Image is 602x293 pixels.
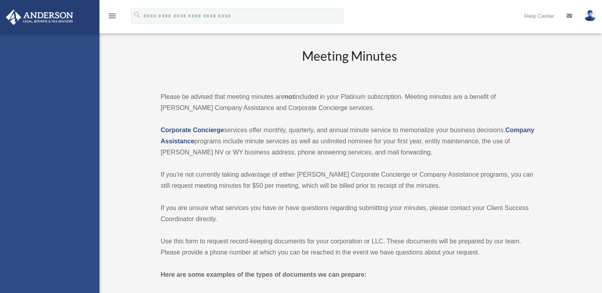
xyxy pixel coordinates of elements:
p: services offer monthly, quarterly, and annual minute service to memorialize your business decisio... [161,125,539,158]
img: Anderson Advisors Platinum Portal [4,10,76,25]
a: Company Assistance [161,127,534,145]
i: search [133,11,142,19]
a: menu [107,14,117,21]
p: Use this form to request record-keeping documents for your corporation or LLC. These documents wi... [161,236,539,258]
strong: not [284,93,294,100]
p: Please be advised that meeting minutes are included in your Platinum subscription. Meeting minute... [161,91,539,114]
a: Corporate Concierge [161,127,224,133]
strong: Here are some examples of the types of documents we can prepare: [161,271,367,278]
p: If you are unsure what services you have or have questions regarding submitting your minutes, ple... [161,202,539,225]
p: If you’re not currently taking advantage of either [PERSON_NAME] Corporate Concierge or Company A... [161,169,539,191]
img: User Pic [584,10,596,21]
h2: Meeting Minutes [161,47,539,80]
i: menu [107,11,117,21]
